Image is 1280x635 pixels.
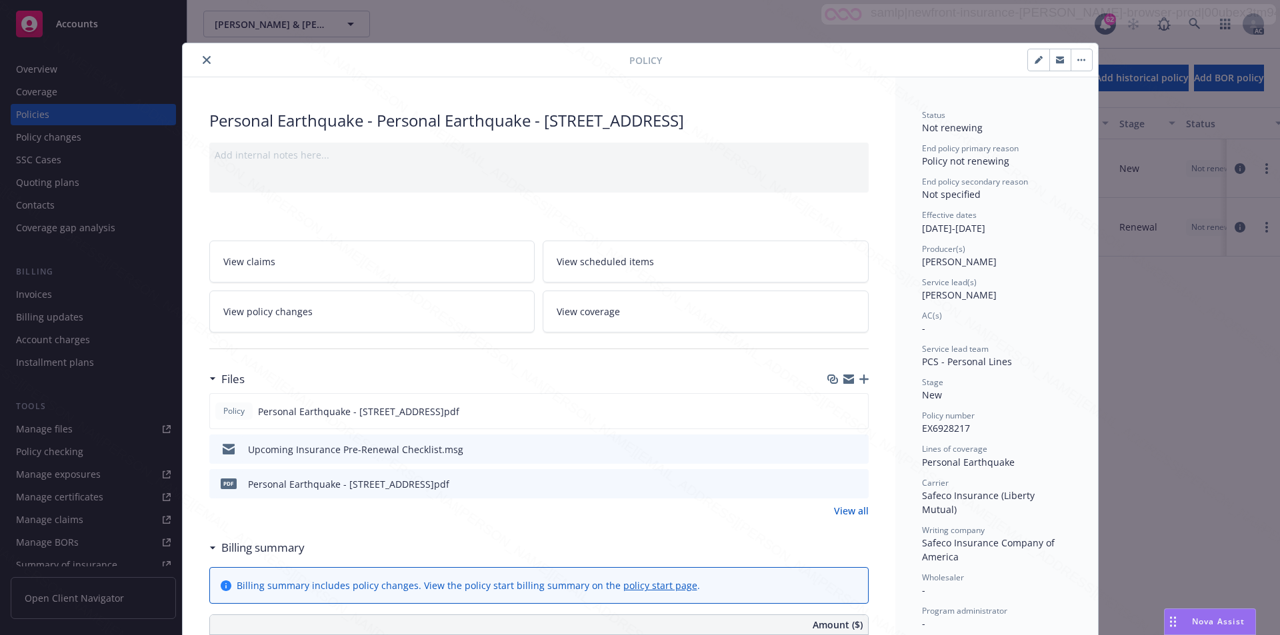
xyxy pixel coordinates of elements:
span: Program administrator [922,605,1007,616]
div: Billing summary [209,539,305,556]
a: View scheduled items [543,241,869,283]
div: Add internal notes here... [215,148,863,162]
div: Personal Earthquake - [STREET_ADDRESS]pdf [248,477,449,491]
div: Upcoming Insurance Pre-Renewal Checklist.msg [248,442,463,456]
span: Producer(s) [922,243,965,255]
span: pdf [221,478,237,488]
span: - [922,584,925,596]
span: Policy [629,53,662,67]
span: Not renewing [922,121,983,134]
a: View claims [209,241,535,283]
span: Status [922,109,945,121]
button: preview file [851,477,863,491]
span: EX6928217 [922,422,970,434]
button: preview file [851,404,863,418]
div: Personal Earthquake - Personal Earthquake - [STREET_ADDRESS] [209,109,869,132]
h3: Billing summary [221,539,305,556]
button: Nova Assist [1164,608,1256,635]
div: [DATE] - [DATE] [922,209,1071,235]
span: View policy changes [223,305,313,318]
button: download file [830,442,841,456]
span: End policy secondary reason [922,176,1028,187]
span: View claims [223,255,275,269]
div: Drag to move [1165,609,1181,634]
span: Carrier [922,477,949,488]
span: End policy primary reason [922,143,1019,154]
span: New [922,388,942,401]
span: Safeco Insurance Company of America [922,536,1057,563]
span: View coverage [557,305,620,318]
span: Service lead(s) [922,277,977,288]
span: PCS - Personal Lines [922,355,1012,368]
span: Safeco Insurance (Liberty Mutual) [922,489,1037,516]
button: download file [829,404,840,418]
span: [PERSON_NAME] [922,255,997,268]
div: Files [209,370,245,388]
span: - [922,617,925,630]
span: [PERSON_NAME] [922,289,997,301]
span: Wholesaler [922,572,964,583]
span: AC(s) [922,310,942,321]
a: policy start page [623,579,697,592]
button: preview file [851,442,863,456]
a: View coverage [543,291,869,332]
span: Amount ($) [813,618,863,632]
h3: Files [221,370,245,388]
div: Billing summary includes policy changes. View the policy start billing summary on the . [237,578,700,592]
span: Stage [922,376,943,388]
span: Policy not renewing [922,155,1009,167]
span: View scheduled items [557,255,654,269]
span: Nova Assist [1192,616,1245,627]
span: Personal Earthquake [922,456,1015,468]
a: View all [834,504,869,518]
span: - [922,322,925,334]
a: View policy changes [209,291,535,332]
span: Policy number [922,410,975,421]
span: Personal Earthquake - [STREET_ADDRESS]pdf [258,404,459,418]
span: Not specified [922,188,981,201]
span: Service lead team [922,343,989,354]
button: download file [830,477,841,491]
button: close [199,52,215,68]
span: Lines of coverage [922,443,987,454]
span: Effective dates [922,209,977,221]
span: Writing company [922,524,985,536]
span: Policy [221,405,247,417]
